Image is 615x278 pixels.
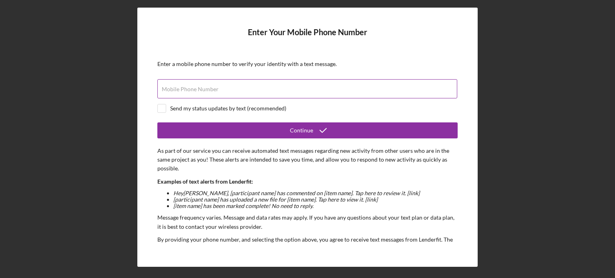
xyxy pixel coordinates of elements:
p: As part of our service you can receive automated text messages regarding new activity from other ... [157,146,458,173]
label: Mobile Phone Number [162,86,219,92]
li: [item name] has been marked complete! No need to reply. [173,203,458,209]
div: Enter a mobile phone number to verify your identity with a text message. [157,61,458,67]
p: By providing your phone number, and selecting the option above, you agree to receive text message... [157,235,458,262]
li: Hey [PERSON_NAME] , [participant name] has commented on [item name]. Tap here to review it. [link] [173,190,458,196]
div: Send my status updates by text (recommended) [170,105,286,112]
p: Message frequency varies. Message and data rates may apply. If you have any questions about your ... [157,213,458,231]
h4: Enter Your Mobile Phone Number [157,28,458,49]
p: Examples of text alerts from Lenderfit: [157,177,458,186]
div: Continue [290,122,313,138]
li: [participant name] has uploaded a new file for [item name]. Tap here to view it. [link] [173,196,458,203]
button: Continue [157,122,458,138]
